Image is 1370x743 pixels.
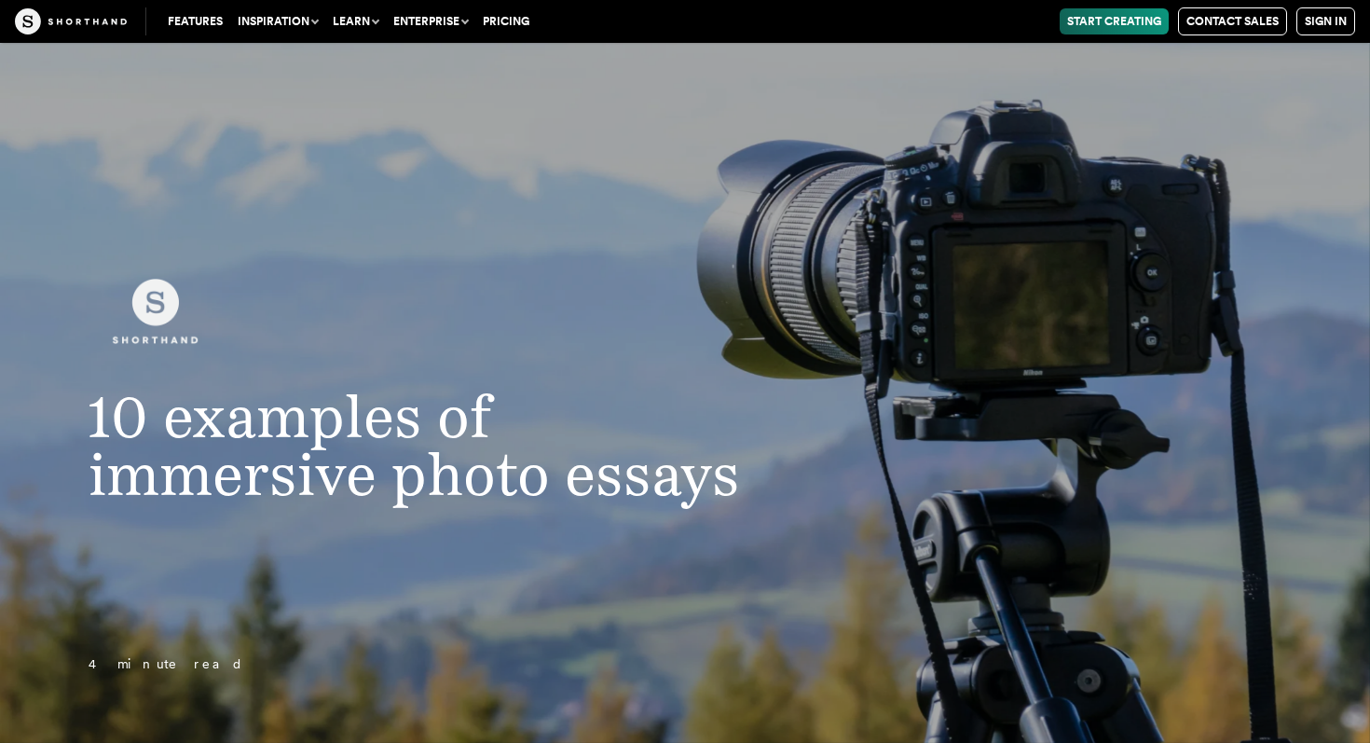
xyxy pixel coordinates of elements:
[51,654,790,676] p: 4 minute read
[1296,7,1355,35] a: Sign in
[1060,8,1169,34] a: Start Creating
[15,8,127,34] img: The Craft
[325,8,386,34] button: Learn
[51,388,790,505] h1: 10 examples of immersive photo essays
[160,8,230,34] a: Features
[475,8,537,34] a: Pricing
[1178,7,1287,35] a: Contact Sales
[386,8,475,34] button: Enterprise
[230,8,325,34] button: Inspiration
